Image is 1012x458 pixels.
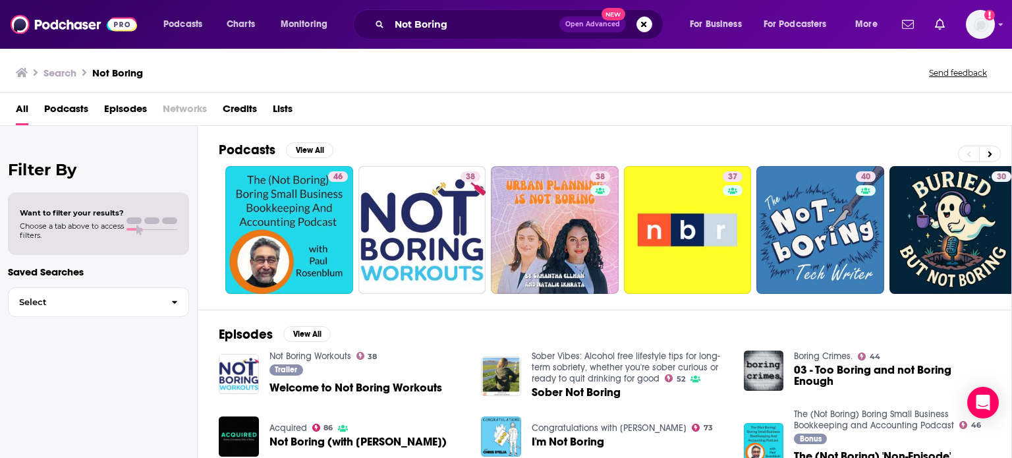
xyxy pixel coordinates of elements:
[624,166,752,294] a: 37
[855,15,878,34] span: More
[870,354,880,360] span: 44
[984,10,995,20] svg: Add a profile image
[481,357,521,397] img: Sober Not Boring
[794,351,853,362] a: Boring Crimes.
[8,266,189,278] p: Saved Searches
[20,208,124,217] span: Want to filter your results?
[794,364,990,387] a: 03 - Too Boring and not Boring Enough
[281,15,327,34] span: Monitoring
[163,15,202,34] span: Podcasts
[692,424,713,432] a: 73
[744,351,784,391] img: 03 - Too Boring and not Boring Enough
[681,14,758,35] button: open menu
[358,166,486,294] a: 38
[44,98,88,125] a: Podcasts
[755,14,846,35] button: open menu
[219,142,333,158] a: PodcastsView All
[997,171,1006,184] span: 30
[92,67,143,79] h3: Not Boring
[596,171,605,184] span: 38
[565,21,620,28] span: Open Advanced
[269,436,447,447] a: Not Boring (with Packy McCormick)
[728,171,737,184] span: 37
[275,366,297,374] span: Trailer
[861,171,870,184] span: 40
[559,16,626,32] button: Open AdvancedNew
[43,67,76,79] h3: Search
[219,142,275,158] h2: Podcasts
[286,142,333,158] button: View All
[389,14,559,35] input: Search podcasts, credits, & more...
[461,171,480,182] a: 38
[163,98,207,125] span: Networks
[532,422,687,434] a: Congratulations with Chris D'Elia
[323,425,333,431] span: 86
[966,10,995,39] button: Show profile menu
[269,351,351,362] a: Not Boring Workouts
[269,422,307,434] a: Acquired
[897,13,919,36] a: Show notifications dropdown
[491,166,619,294] a: 38
[800,435,822,443] span: Bonus
[992,171,1011,182] a: 30
[481,416,521,457] img: I'm Not Boring
[20,221,124,240] span: Choose a tab above to access filters.
[8,287,189,317] button: Select
[223,98,257,125] a: Credits
[269,436,447,447] span: Not Boring (with [PERSON_NAME])
[218,14,263,35] a: Charts
[328,171,348,182] a: 46
[677,376,685,382] span: 52
[368,354,377,360] span: 38
[967,387,999,418] div: Open Intercom Messenger
[356,352,378,360] a: 38
[794,409,954,431] a: The (Not Boring) Boring Small Business Bookkeeping and Accounting Podcast
[959,421,981,429] a: 46
[219,326,273,343] h2: Episodes
[154,14,219,35] button: open menu
[925,67,991,78] button: Send feedback
[930,13,950,36] a: Show notifications dropdown
[704,425,713,431] span: 73
[665,374,685,382] a: 52
[532,351,720,384] a: Sober Vibes: Alcohol free lifestyle tips for long-term sobriety, whether you're sober curious or ...
[966,10,995,39] img: User Profile
[333,171,343,184] span: 46
[723,171,743,182] a: 37
[856,171,876,182] a: 40
[16,98,28,125] a: All
[219,416,259,457] img: Not Boring (with Packy McCormick)
[9,298,161,306] span: Select
[273,98,293,125] a: Lists
[219,326,331,343] a: EpisodesView All
[602,8,625,20] span: New
[764,15,827,34] span: For Podcasters
[283,326,331,342] button: View All
[225,166,353,294] a: 46
[532,436,604,447] a: I'm Not Boring
[227,15,255,34] span: Charts
[219,354,259,394] img: Welcome to Not Boring Workouts
[532,387,621,398] a: Sober Not Boring
[366,9,676,40] div: Search podcasts, credits, & more...
[590,171,610,182] a: 38
[104,98,147,125] a: Episodes
[269,382,442,393] a: Welcome to Not Boring Workouts
[846,14,894,35] button: open menu
[312,424,333,432] a: 86
[11,12,137,37] a: Podchaser - Follow, Share and Rate Podcasts
[971,422,981,428] span: 46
